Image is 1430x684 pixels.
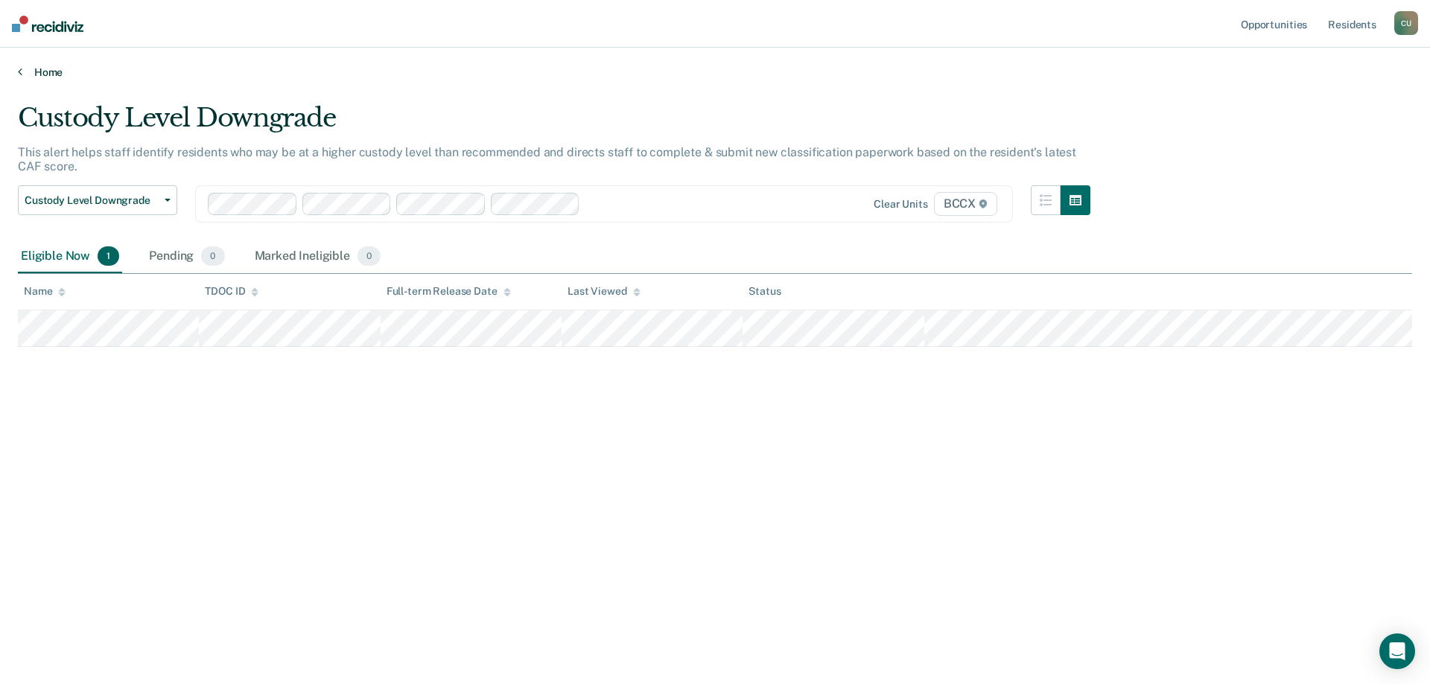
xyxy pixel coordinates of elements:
[1379,633,1415,669] div: Open Intercom Messenger
[205,285,258,298] div: TDOC ID
[25,194,159,207] span: Custody Level Downgrade
[568,285,640,298] div: Last Viewed
[252,240,384,273] div: Marked Ineligible0
[201,246,224,266] span: 0
[749,285,781,298] div: Status
[18,65,1412,79] a: Home
[18,145,1076,173] p: This alert helps staff identify residents who may be at a higher custody level than recommended a...
[357,246,381,266] span: 0
[387,285,511,298] div: Full-term Release Date
[1394,11,1418,35] button: CU
[874,198,928,211] div: Clear units
[18,185,177,215] button: Custody Level Downgrade
[18,240,122,273] div: Eligible Now1
[1394,11,1418,35] div: C U
[98,246,119,266] span: 1
[24,285,66,298] div: Name
[18,103,1090,145] div: Custody Level Downgrade
[934,192,997,216] span: BCCX
[146,240,227,273] div: Pending0
[12,16,83,32] img: Recidiviz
